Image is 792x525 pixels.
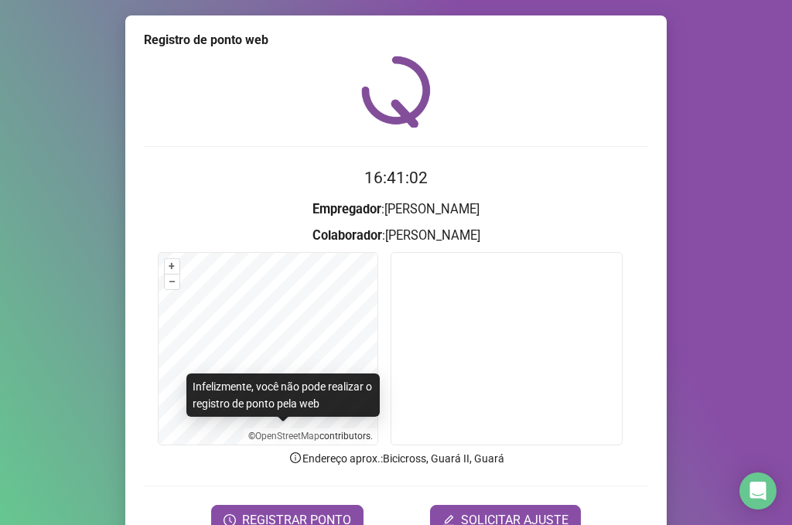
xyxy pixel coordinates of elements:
button: – [165,274,179,289]
button: + [165,259,179,274]
h3: : [PERSON_NAME] [144,226,648,246]
li: © contributors. [248,431,373,441]
a: OpenStreetMap [255,431,319,441]
strong: Colaborador [312,228,382,243]
time: 16:41:02 [364,169,428,187]
h3: : [PERSON_NAME] [144,199,648,220]
div: Open Intercom Messenger [739,472,777,510]
p: Endereço aprox. : Bicicross, Guará II, Guará [144,450,648,467]
strong: Empregador [312,202,381,216]
div: Infelizmente, você não pode realizar o registro de ponto pela web [186,373,380,417]
div: Registro de ponto web [144,31,648,49]
span: info-circle [288,451,302,465]
img: QRPoint [361,56,431,128]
